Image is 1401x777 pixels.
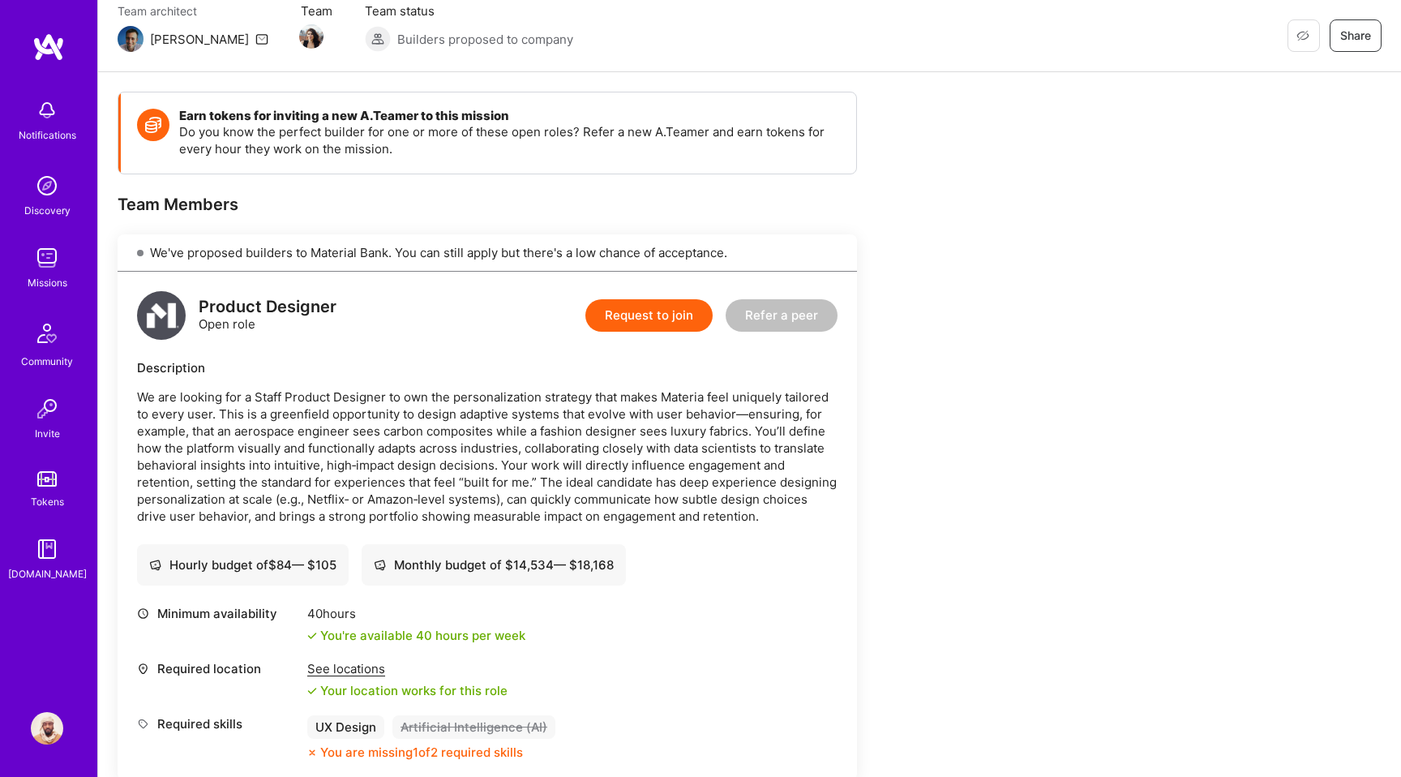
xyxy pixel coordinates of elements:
div: Minimum availability [137,605,299,622]
i: icon Check [307,631,317,641]
p: We are looking for a Staff Product Designer to own the personalization strategy that makes Materi... [137,388,838,525]
div: Your location works for this role [307,682,508,699]
div: 40 hours [307,605,525,622]
img: Team Member Avatar [299,24,323,49]
div: Artificial Intelligence (AI) [392,715,555,739]
div: Hourly budget of $ 84 — $ 105 [149,556,336,573]
div: UX Design [307,715,384,739]
i: icon EyeClosed [1296,29,1309,42]
span: Team architect [118,2,268,19]
div: Open role [199,298,336,333]
div: Description [137,359,838,376]
img: tokens [37,471,57,487]
img: bell [31,94,63,127]
div: Notifications [19,127,76,144]
img: Team Architect [118,26,144,52]
div: Monthly budget of $ 14,534 — $ 18,168 [374,556,614,573]
img: Community [28,314,66,353]
div: Missions [28,274,67,291]
i: icon Mail [255,32,268,45]
i: icon Location [137,663,149,675]
span: Team status [365,2,573,19]
img: Token icon [137,109,169,141]
div: See locations [307,660,508,677]
span: Builders proposed to company [397,31,573,48]
div: Required location [137,660,299,677]
div: Product Designer [199,298,336,316]
i: icon Cash [149,559,161,571]
i: icon Cash [374,559,386,571]
i: icon Check [307,686,317,696]
span: Share [1340,28,1371,44]
img: Invite [31,393,63,425]
div: Team Members [118,194,857,215]
img: guide book [31,533,63,565]
div: Required skills [137,715,299,732]
div: You are missing 1 of 2 required skills [320,744,523,761]
div: Tokens [31,493,64,510]
img: logo [32,32,65,62]
p: Do you know the perfect builder for one or more of these open roles? Refer a new A.Teamer and ear... [179,123,840,157]
div: [DOMAIN_NAME] [8,565,87,582]
img: teamwork [31,242,63,274]
img: logo [137,291,186,340]
h4: Earn tokens for inviting a new A.Teamer to this mission [179,109,840,123]
i: icon Tag [137,718,149,730]
button: Refer a peer [726,299,838,332]
div: We've proposed builders to Material Bank. You can still apply but there's a low chance of accepta... [118,234,857,272]
i: icon Clock [137,607,149,620]
img: discovery [31,170,63,202]
button: Request to join [585,299,713,332]
div: You're available 40 hours per week [307,627,525,644]
img: User Avatar [31,712,63,745]
span: Team [301,2,332,19]
img: Builders proposed to company [365,26,391,52]
div: Community [21,353,73,370]
div: Discovery [24,202,71,219]
div: [PERSON_NAME] [150,31,249,48]
div: Invite [35,425,60,442]
i: icon CloseOrange [307,748,317,758]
